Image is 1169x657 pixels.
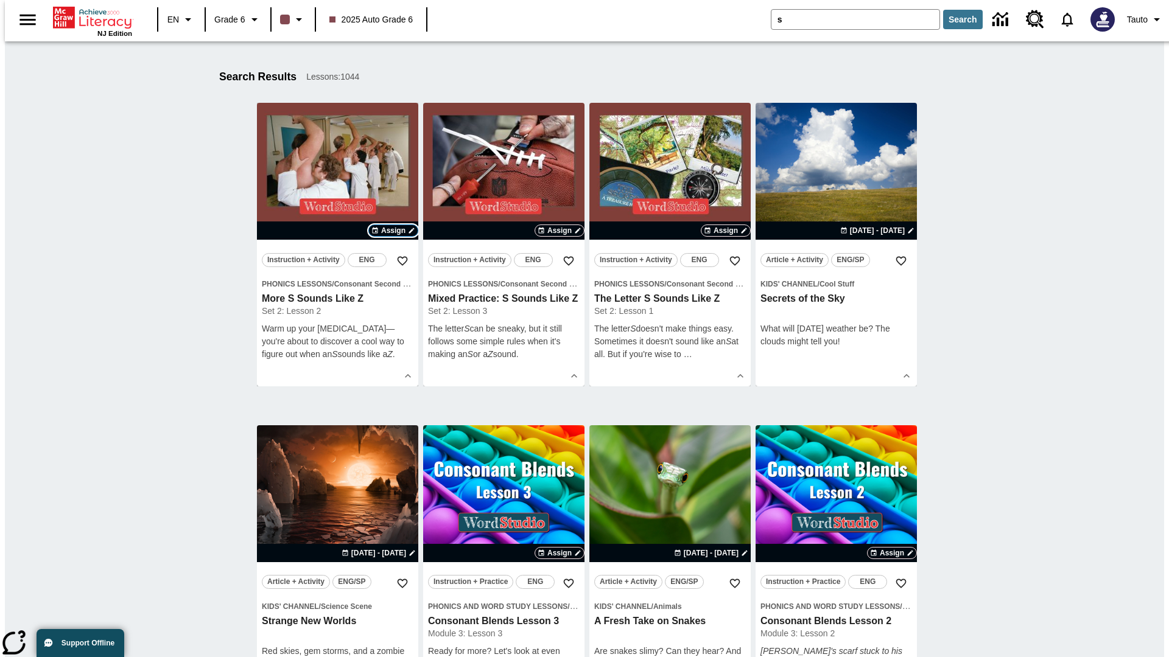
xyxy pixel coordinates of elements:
h3: Strange New Worlds [262,615,413,628]
em: S [630,324,636,333]
button: Grade: Grade 6, Select a grade [209,9,267,30]
button: Class color is dark brown. Change class color [275,9,311,30]
span: EN [167,13,179,26]
span: Kids' Channel [594,602,651,611]
button: Assign Choose Dates [701,224,751,237]
span: / [651,602,653,611]
span: Topic: Phonics Lessons/Consonant Second Sounds [262,277,413,290]
span: 2025 Auto Grade 6 [329,13,413,26]
button: Instruction + Activity [262,253,345,267]
button: Add to Favorites [724,250,746,272]
span: / [818,280,820,288]
button: Open side menu [10,2,46,38]
button: Profile/Settings [1122,9,1169,30]
p: What will [DATE] weather be? The clouds might tell you! [760,322,912,348]
button: Show Details [897,367,916,385]
span: Article + Activity [267,575,325,588]
h3: Mixed Practice: S Sounds Like Z [428,293,580,305]
button: ENG/SP [831,253,870,267]
div: lesson details [756,103,917,386]
span: / [332,280,334,288]
span: Topic: Kids' Channel/Cool Stuff [760,277,912,290]
span: ENG/SP [670,575,698,588]
span: Phonics Lessons [428,280,498,288]
span: Article + Activity [766,254,823,266]
button: Assign Choose Dates [535,224,584,237]
button: Select a new avatar [1083,4,1122,35]
button: Assign Choose Dates [368,224,418,237]
span: ENG [525,254,541,266]
span: [DATE] - [DATE] [351,547,406,558]
button: Add to Favorites [391,572,413,594]
span: [DATE] - [DATE] [850,225,905,236]
span: ENG/SP [338,575,365,588]
span: Topic: Phonics Lessons/Consonant Second Sounds [594,277,746,290]
button: Article + Activity [760,253,829,267]
span: Cool Stuff [820,280,854,288]
div: lesson details [589,103,751,386]
button: Search [943,10,983,29]
button: Aug 26 - Aug 26 Choose Dates [672,547,751,558]
h1: Search Results [219,71,297,83]
button: Instruction + Activity [428,253,511,267]
button: Instruction + Activity [594,253,678,267]
button: Show Details [565,367,583,385]
div: Home [53,4,132,37]
span: Instruction + Practice [766,575,840,588]
span: / [664,280,666,288]
span: [DATE] - [DATE] [684,547,739,558]
button: Aug 22 - Aug 22 Choose Dates [838,225,917,236]
h3: A Fresh Take on Snakes [594,615,746,628]
h3: Secrets of the Sky [760,293,912,305]
h3: More S Sounds Like Z [262,293,413,305]
span: Consonant Blends [570,602,634,611]
button: Add to Favorites [558,572,580,594]
h3: The Letter S Sounds Like Z [594,293,746,305]
span: Instruction + Practice [434,575,508,588]
a: Notifications [1051,4,1083,35]
button: ENG [348,253,387,267]
span: ENG [527,575,543,588]
p: The letter doesn't make things easy. Sometimes it doesn't sound like an at all. But if you're wis... [594,322,746,361]
button: Add to Favorites [890,250,912,272]
span: Support Offline [61,639,114,647]
button: Add to Favorites [724,572,746,594]
button: ENG [514,253,553,267]
span: Phonics and Word Study Lessons [760,602,900,611]
span: Grade 6 [214,13,245,26]
span: ENG [359,254,375,266]
span: Topic: Kids' Channel/Animals [594,600,746,613]
span: / [319,602,321,611]
span: Lessons : 1044 [306,71,359,83]
button: ENG [516,575,555,589]
span: NJ Edition [97,30,132,37]
span: Consonant Second Sounds [500,280,596,288]
span: Article + Activity [600,575,657,588]
em: S [464,324,469,333]
em: Z [387,349,393,359]
span: Science Scene [321,602,372,611]
button: Instruction + Practice [428,575,513,589]
button: Assign Choose Dates [535,547,584,559]
button: ENG [848,575,887,589]
span: Topic: Phonics and Word Study Lessons/Consonant Blends [428,600,580,613]
input: search field [771,10,939,29]
em: S [332,349,337,359]
span: Instruction + Activity [434,254,506,266]
button: ENG/SP [332,575,371,589]
span: Tauto [1127,13,1148,26]
button: ENG [680,253,719,267]
button: Article + Activity [262,575,330,589]
span: … [684,349,692,359]
span: Consonant Second Sounds [667,280,762,288]
span: Consonant Blends [902,602,967,611]
button: Language: EN, Select a language [162,9,201,30]
span: Consonant Second Sounds [334,280,430,288]
button: Add to Favorites [558,250,580,272]
a: Home [53,5,132,30]
span: Assign [381,225,405,236]
span: Assign [547,225,572,236]
span: Assign [714,225,738,236]
span: ENG/SP [837,254,864,266]
span: Kids' Channel [262,602,319,611]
